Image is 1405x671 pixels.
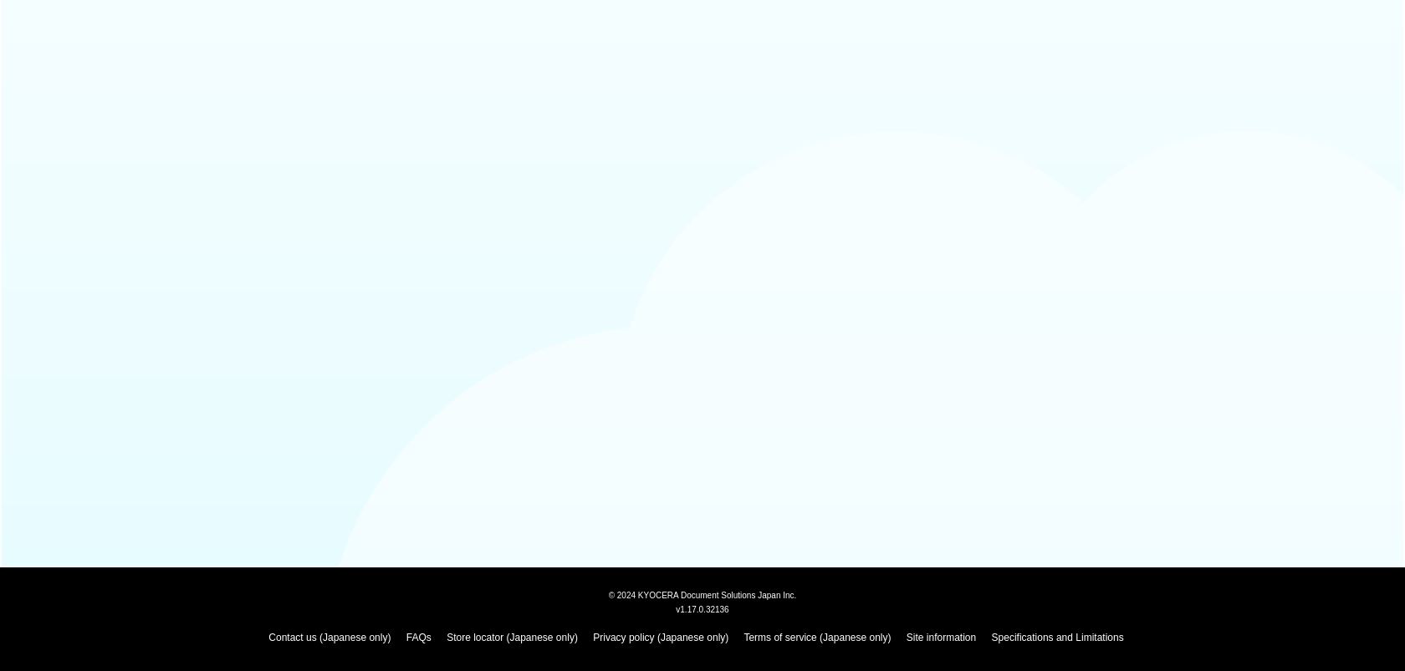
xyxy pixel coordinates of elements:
a: Site information [907,632,976,643]
a: Terms of service (Japanese only) [743,632,891,643]
a: Store locator (Japanese only) [447,632,578,643]
a: FAQs [406,632,432,643]
span: © 2024 KYOCERA Document Solutions Japan Inc. [609,589,797,600]
a: Contact us (Japanese only) [268,632,391,643]
span: v1.17.0.32136 [676,604,728,614]
a: Privacy policy (Japanese only) [593,632,728,643]
a: Specifications and Limitations [992,632,1124,643]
